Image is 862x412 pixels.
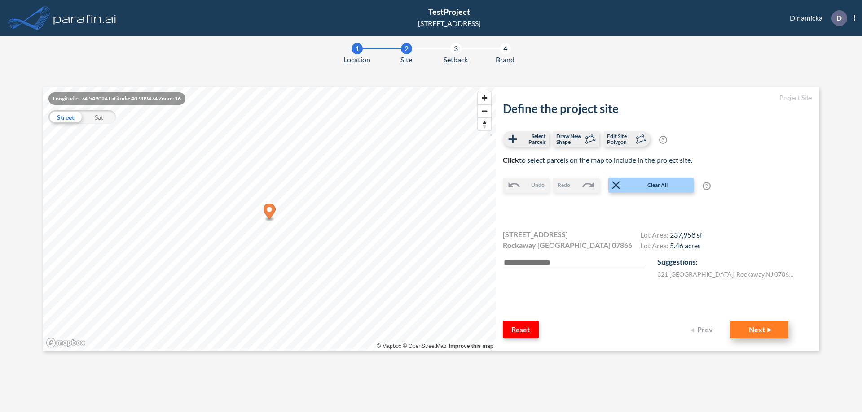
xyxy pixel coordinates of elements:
[48,92,185,105] div: Longitude: -74.549024 Latitude: 40.909474 Zoom: 16
[418,18,481,29] div: [STREET_ADDRESS]
[503,156,519,164] b: Click
[640,241,702,252] h4: Lot Area:
[623,181,693,189] span: Clear All
[52,9,118,27] img: logo
[503,321,539,338] button: Reset
[703,182,711,190] span: ?
[685,321,721,338] button: Prev
[401,43,412,54] div: 2
[264,204,276,222] div: Map marker
[352,43,363,54] div: 1
[558,181,570,189] span: Redo
[640,230,702,241] h4: Lot Area:
[503,240,632,251] span: Rockaway [GEOGRAPHIC_DATA] 07866
[82,110,116,124] div: Sat
[657,256,812,267] p: Suggestions:
[836,14,842,22] p: D
[478,91,491,104] button: Zoom in
[607,133,633,145] span: Edit Site Polygon
[444,54,468,65] span: Setback
[428,7,470,17] span: TestProject
[519,133,546,145] span: Select Parcels
[478,104,491,117] button: Zoom out
[43,87,496,351] canvas: Map
[450,43,462,54] div: 3
[556,133,583,145] span: Draw New Shape
[48,110,82,124] div: Street
[776,10,855,26] div: Dinamicka
[503,178,549,193] button: Undo
[503,229,568,240] span: [STREET_ADDRESS]
[496,54,515,65] span: Brand
[608,178,694,193] button: Clear All
[553,178,599,193] button: Redo
[377,343,401,349] a: Mapbox
[503,156,692,164] span: to select parcels on the map to include in the project site.
[500,43,511,54] div: 4
[343,54,370,65] span: Location
[657,269,796,279] label: 321 [GEOGRAPHIC_DATA] , Rockaway , NJ 07866 , US
[670,241,701,250] span: 5.46 acres
[478,117,491,130] button: Reset bearing to north
[531,181,545,189] span: Undo
[503,102,812,116] h2: Define the project site
[730,321,788,338] button: Next
[503,94,812,102] h5: Project Site
[400,54,412,65] span: Site
[403,343,446,349] a: OpenStreetMap
[659,136,667,144] span: ?
[449,343,493,349] a: Improve this map
[46,338,85,348] a: Mapbox homepage
[670,230,702,239] span: 237,958 sf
